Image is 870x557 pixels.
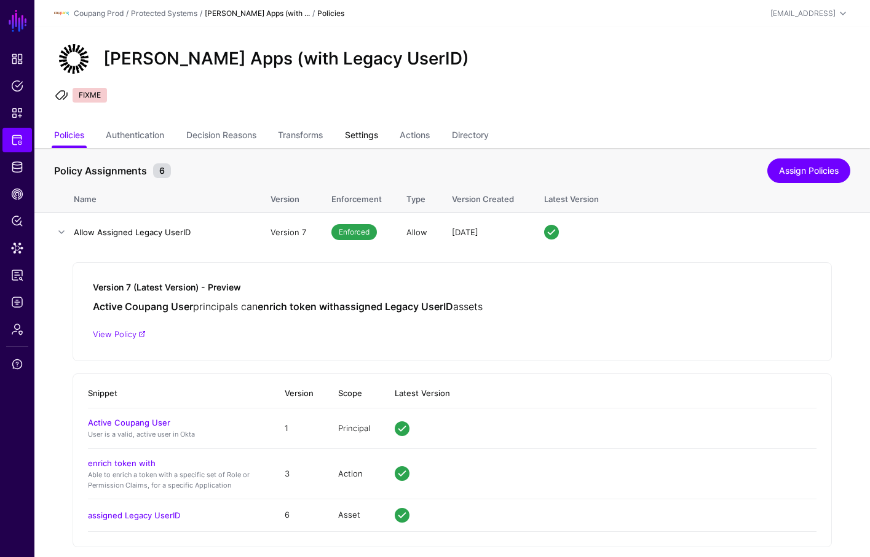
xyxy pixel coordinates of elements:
[205,9,310,18] strong: [PERSON_NAME] Apps (with ...
[326,499,382,532] td: Asset
[382,379,817,408] th: Latest Version
[11,53,23,65] span: Dashboard
[11,107,23,119] span: Snippets
[326,448,382,499] td: Action
[93,282,812,293] h5: Version 7 (Latest Version) - Preview
[2,128,32,152] a: Protected Systems
[2,74,32,98] a: Policies
[339,300,453,313] strong: assigned Legacy UserID
[2,317,32,341] a: Admin
[11,296,23,308] span: Logs
[193,300,258,313] span: principals can
[258,300,339,313] strong: enrich token with
[197,8,205,19] div: /
[2,263,32,287] a: Access Reporting
[153,163,171,178] small: 6
[88,458,156,468] a: enrich token with
[2,209,32,233] a: Policy Lens
[11,242,23,254] span: Data Lens
[326,379,382,408] th: Scope
[88,429,260,440] p: User is a valid, active user in Okta
[11,80,23,92] span: Policies
[272,448,326,499] td: 3
[394,181,440,213] th: Type
[440,181,532,213] th: Version Created
[106,125,164,148] a: Authentication
[331,224,377,240] span: Enforced
[74,227,246,238] h4: Allow Assigned Legacy UserID
[88,379,272,408] th: Snippet
[2,182,32,206] a: CAEP Hub
[532,181,870,213] th: Latest Version
[326,408,382,449] td: Principal
[258,213,319,252] td: Version 7
[186,125,256,148] a: Decision Reasons
[88,470,260,490] p: Able to enrich a token with a specific set of Role or Permission Claims, for a specific Application
[51,163,150,178] span: Policy Assignments
[345,125,378,148] a: Settings
[2,236,32,260] a: Data Lens
[317,9,344,18] strong: Policies
[272,408,326,449] td: 1
[310,8,317,19] div: /
[11,269,23,281] span: Access Reporting
[2,155,32,179] a: Identity Data Fabric
[11,215,23,227] span: Policy Lens
[2,290,32,314] a: Logs
[74,181,258,213] th: Name
[54,6,69,21] img: svg+xml;base64,PHN2ZyBpZD0iTG9nbyIgeG1sbnM9Imh0dHA6Ly93d3cudzMub3JnLzIwMDAvc3ZnIiB3aWR0aD0iMTIxLj...
[11,358,23,370] span: Support
[770,8,836,19] div: [EMAIL_ADDRESS]
[103,49,469,69] h2: [PERSON_NAME] Apps (with Legacy UserID)
[319,181,394,213] th: Enforcement
[452,125,489,148] a: Directory
[258,181,319,213] th: Version
[452,227,478,237] span: [DATE]
[272,499,326,532] td: 6
[400,125,430,148] a: Actions
[394,213,440,252] td: Allow
[11,188,23,200] span: CAEP Hub
[124,8,131,19] div: /
[11,161,23,173] span: Identity Data Fabric
[11,134,23,146] span: Protected Systems
[767,158,850,183] a: Assign Policies
[278,125,323,148] a: Transforms
[11,323,23,335] span: Admin
[88,510,180,520] a: assigned Legacy UserID
[54,39,93,79] img: svg+xml;base64,PHN2ZyB3aWR0aD0iNjQiIGhlaWdodD0iNjQiIHZpZXdCb3g9IjAgMCA2NCA2NCIgZmlsbD0ibm9uZSIgeG...
[2,101,32,125] a: Snippets
[7,7,28,34] a: SGNL
[453,300,483,313] span: assets
[88,418,170,427] a: Active Coupang User
[74,9,124,18] a: Coupang Prod
[54,125,84,148] a: Policies
[2,47,32,71] a: Dashboard
[93,300,193,313] strong: Active Coupang User
[93,329,146,339] a: View Policy
[131,9,197,18] a: Protected Systems
[272,379,326,408] th: Version
[73,88,107,103] span: FIXME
